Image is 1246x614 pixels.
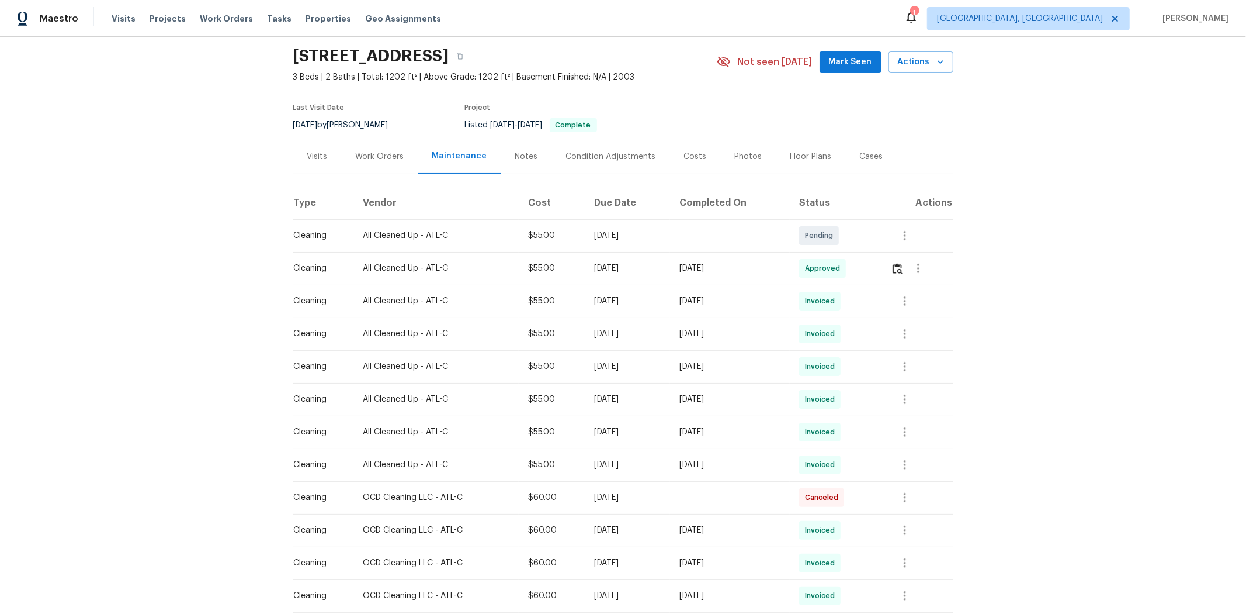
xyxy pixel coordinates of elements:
[294,361,344,372] div: Cleaning
[465,121,597,129] span: Listed
[515,151,538,163] div: Notes
[735,151,762,163] div: Photos
[353,187,519,219] th: Vendor
[294,557,344,569] div: Cleaning
[363,263,510,274] div: All Cleaned Up - ATL-C
[267,15,291,23] span: Tasks
[551,122,596,129] span: Complete
[365,13,441,25] span: Geo Assignments
[294,263,344,274] div: Cleaning
[805,459,839,471] span: Invoiced
[805,557,839,569] span: Invoiced
[449,46,470,67] button: Copy Address
[491,121,515,129] span: [DATE]
[293,118,402,132] div: by [PERSON_NAME]
[112,13,136,25] span: Visits
[528,459,575,471] div: $55.00
[790,151,832,163] div: Floor Plans
[805,328,839,340] span: Invoiced
[294,394,344,405] div: Cleaning
[910,7,918,19] div: 1
[294,525,344,536] div: Cleaning
[860,151,883,163] div: Cases
[363,426,510,438] div: All Cleaned Up - ATL-C
[528,230,575,242] div: $55.00
[679,394,780,405] div: [DATE]
[528,557,575,569] div: $60.00
[294,590,344,602] div: Cleaning
[679,295,780,307] div: [DATE]
[805,230,838,242] span: Pending
[679,525,780,536] div: [DATE]
[679,263,780,274] div: [DATE]
[888,51,953,73] button: Actions
[670,187,790,219] th: Completed On
[519,187,585,219] th: Cost
[595,230,661,242] div: [DATE]
[790,187,881,219] th: Status
[566,151,656,163] div: Condition Adjustments
[293,104,345,111] span: Last Visit Date
[805,263,845,274] span: Approved
[465,104,491,111] span: Project
[363,295,510,307] div: All Cleaned Up - ATL-C
[805,361,839,372] span: Invoiced
[363,230,510,242] div: All Cleaned Up - ATL-C
[294,492,344,503] div: Cleaning
[595,492,661,503] div: [DATE]
[528,525,575,536] div: $60.00
[595,525,661,536] div: [DATE]
[363,557,510,569] div: OCD Cleaning LLC - ATL-C
[293,50,449,62] h2: [STREET_ADDRESS]
[595,426,661,438] div: [DATE]
[820,51,881,73] button: Mark Seen
[595,263,661,274] div: [DATE]
[898,55,944,70] span: Actions
[518,121,543,129] span: [DATE]
[294,230,344,242] div: Cleaning
[891,254,904,282] button: Review Icon
[293,121,318,129] span: [DATE]
[307,151,328,163] div: Visits
[595,394,661,405] div: [DATE]
[293,187,353,219] th: Type
[679,328,780,340] div: [DATE]
[805,492,843,503] span: Canceled
[363,590,510,602] div: OCD Cleaning LLC - ATL-C
[595,590,661,602] div: [DATE]
[805,295,839,307] span: Invoiced
[829,55,872,70] span: Mark Seen
[294,295,344,307] div: Cleaning
[1158,13,1228,25] span: [PERSON_NAME]
[595,557,661,569] div: [DATE]
[432,150,487,162] div: Maintenance
[528,328,575,340] div: $55.00
[893,263,903,274] img: Review Icon
[294,459,344,471] div: Cleaning
[528,590,575,602] div: $60.00
[595,459,661,471] div: [DATE]
[306,13,351,25] span: Properties
[363,525,510,536] div: OCD Cleaning LLC - ATL-C
[363,328,510,340] div: All Cleaned Up - ATL-C
[585,187,670,219] th: Due Date
[363,361,510,372] div: All Cleaned Up - ATL-C
[805,394,839,405] span: Invoiced
[805,590,839,602] span: Invoiced
[595,295,661,307] div: [DATE]
[528,295,575,307] div: $55.00
[595,328,661,340] div: [DATE]
[528,492,575,503] div: $60.00
[200,13,253,25] span: Work Orders
[937,13,1103,25] span: [GEOGRAPHIC_DATA], [GEOGRAPHIC_DATA]
[293,71,717,83] span: 3 Beds | 2 Baths | Total: 1202 ft² | Above Grade: 1202 ft² | Basement Finished: N/A | 2003
[679,590,780,602] div: [DATE]
[881,187,953,219] th: Actions
[679,557,780,569] div: [DATE]
[528,426,575,438] div: $55.00
[294,328,344,340] div: Cleaning
[363,394,510,405] div: All Cleaned Up - ATL-C
[805,525,839,536] span: Invoiced
[363,459,510,471] div: All Cleaned Up - ATL-C
[491,121,543,129] span: -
